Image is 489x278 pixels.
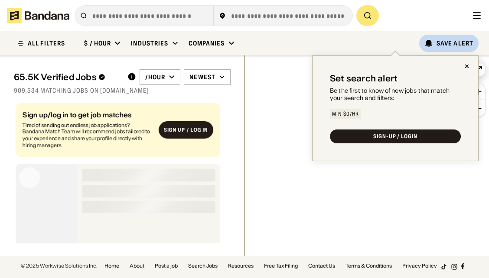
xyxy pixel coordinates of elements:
[23,122,152,149] div: Tired of sending out endless job applications? Bandana Match Team will recommend jobs tailored to...
[14,87,231,94] div: 909,534 matching jobs on [DOMAIN_NAME]
[145,73,166,81] div: /hour
[104,263,119,268] a: Home
[189,39,225,47] div: Companies
[28,40,65,46] div: ALL FILTERS
[402,263,437,268] a: Privacy Policy
[7,8,69,23] img: Bandana logotype
[332,111,359,116] div: Min $0/hr
[21,263,98,268] div: © 2025 Workwise Solutions Inc.
[346,263,392,268] a: Terms & Conditions
[14,100,231,243] div: grid
[14,72,121,82] div: 65.5K Verified Jobs
[84,39,111,47] div: $ / hour
[155,263,178,268] a: Post a job
[308,263,335,268] a: Contact Us
[330,73,398,84] div: Set search alert
[131,39,168,47] div: Industries
[164,127,208,134] div: Sign up / Log in
[23,111,152,118] div: Sign up/log in to get job matches
[189,73,215,81] div: Newest
[228,263,254,268] a: Resources
[264,263,298,268] a: Free Tax Filing
[330,87,461,102] div: Be the first to know of new jobs that match your search and filters:
[437,39,473,47] div: Save Alert
[188,263,218,268] a: Search Jobs
[130,263,144,268] a: About
[373,134,417,139] div: SIGN-UP / LOGIN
